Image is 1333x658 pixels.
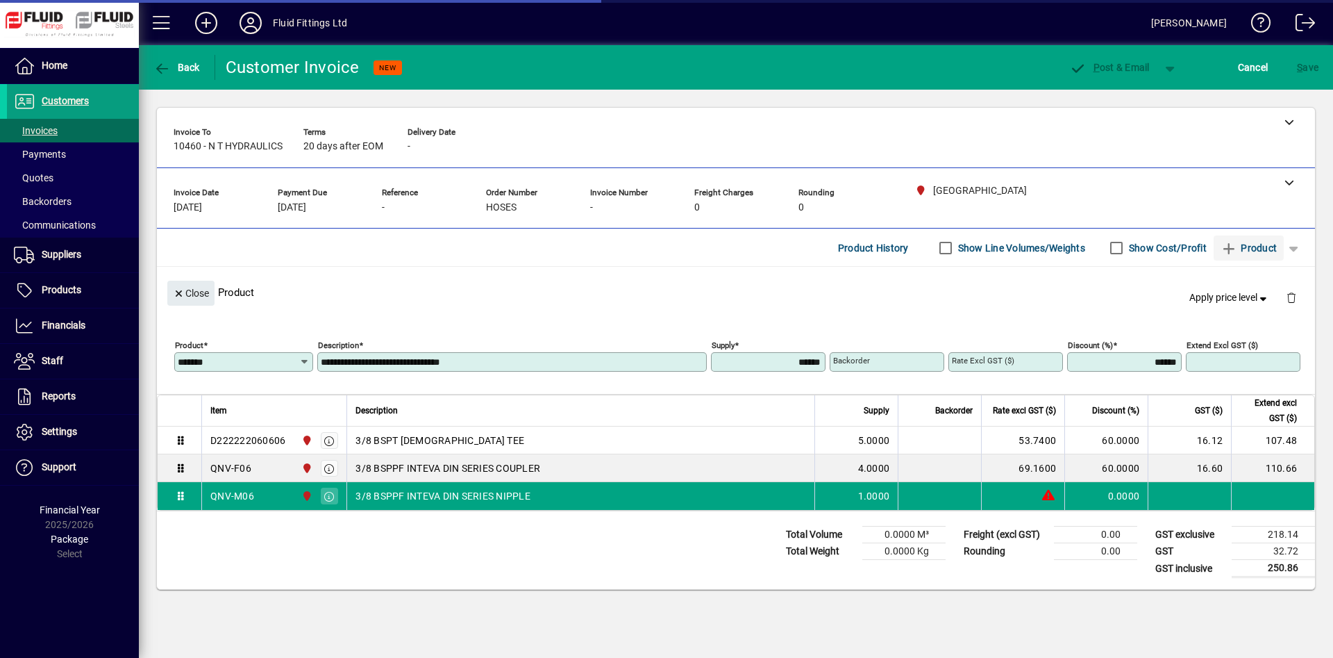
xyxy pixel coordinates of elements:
div: 69.1600 [990,461,1056,475]
td: 60.0000 [1064,454,1148,482]
span: Backorder [935,403,973,418]
td: 16.12 [1148,427,1231,454]
mat-label: Backorder [833,356,870,365]
span: Suppliers [42,249,81,260]
span: - [408,141,410,152]
td: 0.0000 M³ [862,527,946,543]
a: Knowledge Base [1241,3,1271,48]
span: P [1093,62,1100,73]
a: Staff [7,344,139,379]
span: Settings [42,426,77,437]
td: GST exclusive [1148,527,1232,543]
td: 16.60 [1148,454,1231,482]
span: Extend excl GST ($) [1240,395,1297,426]
a: Suppliers [7,238,139,272]
td: 250.86 [1232,560,1315,577]
app-page-header-button: Close [164,286,218,299]
button: Delete [1275,281,1308,314]
td: 110.66 [1231,454,1314,482]
span: 3/8 BSPPF INTEVA DIN SERIES COUPLER [355,461,540,475]
span: Home [42,60,67,71]
a: Backorders [7,190,139,213]
span: 5.0000 [858,434,890,447]
button: Save [1293,55,1322,80]
div: Customer Invoice [226,56,360,79]
td: 218.14 [1232,527,1315,543]
span: 3/8 BSPPF INTEVA DIN SERIES NIPPLE [355,489,530,503]
a: Financials [7,309,139,343]
div: D222222060606 [210,434,285,447]
span: CHRISTCHURCH [298,461,314,476]
a: Settings [7,415,139,450]
button: Product [1214,236,1284,261]
td: GST inclusive [1148,560,1232,577]
span: ave [1297,56,1318,79]
span: Backorders [14,196,72,207]
app-page-header-button: Back [139,55,215,80]
a: Support [7,450,139,485]
span: Description [355,403,398,418]
span: 0 [798,202,804,213]
span: 0 [694,202,700,213]
app-page-header-button: Delete [1275,291,1308,304]
button: Post & Email [1062,55,1157,80]
span: Payments [14,149,66,160]
span: Apply price level [1189,290,1270,305]
mat-label: Product [175,340,203,350]
span: Package [51,534,88,545]
button: Cancel [1234,55,1272,80]
span: HOSES [486,202,517,213]
mat-label: Rate excl GST ($) [952,356,1014,365]
label: Show Cost/Profit [1126,241,1207,255]
div: Fluid Fittings Ltd [273,12,347,34]
td: Freight (excl GST) [957,527,1054,543]
div: QNV-F06 [210,461,251,475]
button: Back [150,55,203,80]
span: Back [153,62,200,73]
span: Financials [42,320,85,331]
span: S [1297,62,1302,73]
span: Financial Year [40,504,100,516]
span: Customers [42,95,89,106]
span: Reports [42,390,76,402]
span: 1.0000 [858,489,890,503]
td: Total Volume [779,527,862,543]
button: Apply price level [1184,286,1275,311]
mat-label: Description [318,340,359,350]
span: CHRISTCHURCH [298,488,314,504]
span: 4.0000 [858,461,890,475]
a: Communications [7,213,139,237]
td: 0.0000 Kg [862,543,946,560]
span: Quotes [14,172,53,183]
span: 3/8 BSPT [DEMOGRAPHIC_DATA] TEE [355,434,524,447]
span: Cancel [1238,56,1268,79]
span: 20 days after EOM [303,141,383,152]
span: Item [210,403,227,418]
span: [DATE] [278,202,306,213]
td: 0.0000 [1064,482,1148,510]
span: Rate excl GST ($) [993,403,1056,418]
span: Invoices [14,125,58,136]
span: NEW [379,63,396,72]
mat-label: Supply [712,340,735,350]
span: - [590,202,593,213]
span: Supply [864,403,889,418]
button: Profile [228,10,273,35]
div: Product [157,267,1315,318]
span: GST ($) [1195,403,1223,418]
td: 0.00 [1054,543,1137,560]
a: Reports [7,379,139,414]
span: - [382,202,385,213]
td: Total Weight [779,543,862,560]
div: 53.7400 [990,434,1056,447]
span: Communications [14,220,96,231]
span: Products [42,284,81,295]
span: 10460 - N T HYDRAULICS [174,141,283,152]
button: Close [167,281,215,306]
td: GST [1148,543,1232,560]
mat-label: Extend excl GST ($) [1187,340,1258,350]
a: Quotes [7,166,139,190]
td: 32.72 [1232,543,1315,560]
mat-label: Discount (%) [1068,340,1113,350]
div: [PERSON_NAME] [1151,12,1227,34]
